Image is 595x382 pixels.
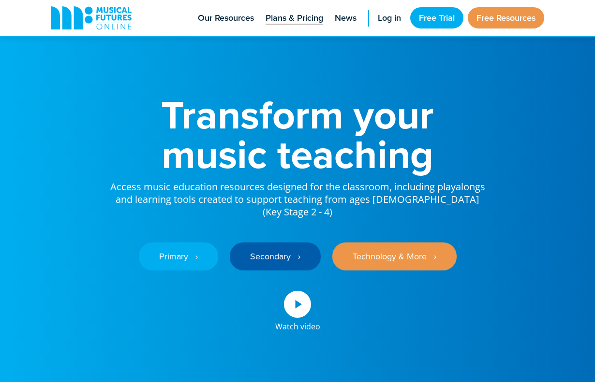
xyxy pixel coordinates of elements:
div: Watch video [275,318,320,330]
span: Our Resources [198,12,254,25]
a: Primary ‎‏‏‎ ‎ › [139,242,218,270]
p: Access music education resources designed for the classroom, including playalongs and learning to... [109,174,486,218]
a: Secondary ‎‏‏‎ ‎ › [230,242,321,270]
a: Free Resources [468,7,544,28]
span: News [335,12,357,25]
span: Plans & Pricing [266,12,323,25]
span: Log in [378,12,401,25]
a: Technology & More ‎‏‏‎ ‎ › [332,242,457,270]
a: Free Trial [410,7,463,28]
h1: Transform your music teaching [109,95,486,174]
